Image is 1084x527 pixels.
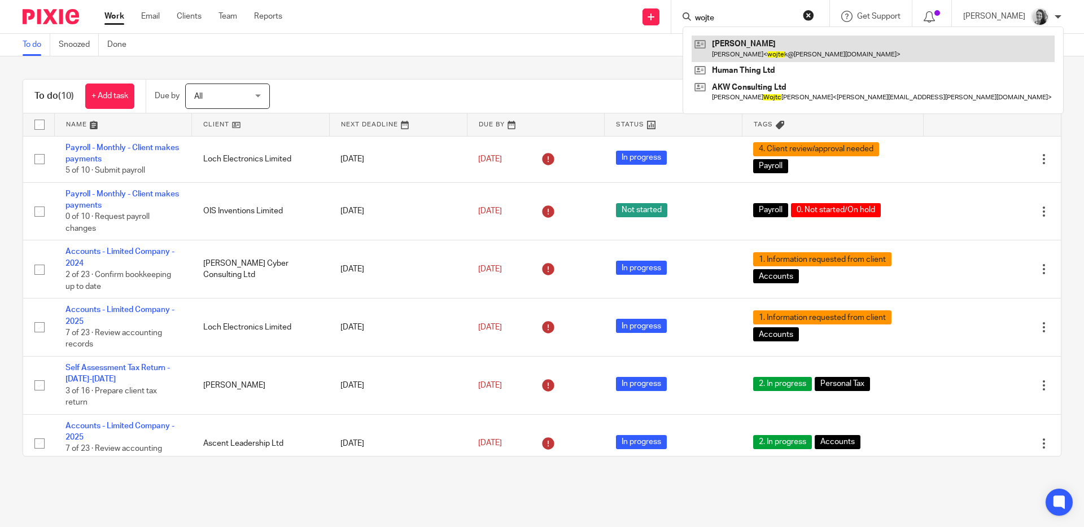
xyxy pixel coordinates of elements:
[254,11,282,22] a: Reports
[107,34,135,56] a: Done
[753,377,812,391] span: 2. In progress
[65,329,162,349] span: 7 of 23 · Review accounting records
[753,327,799,341] span: Accounts
[192,240,330,298] td: [PERSON_NAME] Cyber Consulting Ltd
[815,435,860,449] span: Accounts
[329,298,467,357] td: [DATE]
[694,14,795,24] input: Search
[616,377,667,391] span: In progress
[58,91,74,100] span: (10)
[65,422,174,441] a: Accounts - Limited Company - 2025
[65,364,170,383] a: Self Assessment Tax Return - [DATE]-[DATE]
[192,298,330,357] td: Loch Electronics Limited
[753,435,812,449] span: 2. In progress
[65,387,157,407] span: 3 of 16 · Prepare client tax return
[23,34,50,56] a: To do
[616,203,667,217] span: Not started
[753,203,788,217] span: Payroll
[85,84,134,109] a: + Add task
[65,166,145,174] span: 5 of 10 · Submit payroll
[791,203,881,217] span: 0. Not started/On hold
[857,12,901,20] span: Get Support
[65,306,174,325] a: Accounts - Limited Company - 2025
[478,381,502,389] span: [DATE]
[803,10,814,21] button: Clear
[478,265,502,273] span: [DATE]
[65,144,179,163] a: Payroll - Monthly - Client makes payments
[218,11,237,22] a: Team
[478,440,502,447] span: [DATE]
[963,11,1025,22] p: [PERSON_NAME]
[23,9,79,24] img: Pixie
[194,93,203,100] span: All
[753,142,879,156] span: 4. Client review/approval needed
[753,269,799,283] span: Accounts
[65,271,171,291] span: 2 of 23 · Confirm bookkeeping up to date
[65,445,162,465] span: 7 of 23 · Review accounting records
[329,182,467,240] td: [DATE]
[753,159,788,173] span: Payroll
[1031,8,1049,26] img: IMG-0056.JPG
[192,414,330,472] td: Ascent Leadership Ltd
[616,319,667,333] span: In progress
[329,136,467,182] td: [DATE]
[65,190,179,209] a: Payroll - Monthly - Client makes payments
[192,357,330,415] td: [PERSON_NAME]
[478,207,502,215] span: [DATE]
[616,261,667,275] span: In progress
[65,213,150,233] span: 0 of 10 · Request payroll changes
[616,151,667,165] span: In progress
[815,377,870,391] span: Personal Tax
[34,90,74,102] h1: To do
[177,11,202,22] a: Clients
[329,414,467,472] td: [DATE]
[141,11,160,22] a: Email
[59,34,99,56] a: Snoozed
[65,248,174,267] a: Accounts - Limited Company - 2024
[104,11,124,22] a: Work
[192,136,330,182] td: Loch Electronics Limited
[329,240,467,298] td: [DATE]
[616,435,667,449] span: In progress
[155,90,180,102] p: Due by
[753,252,891,266] span: 1. Information requested from client
[754,121,773,128] span: Tags
[192,182,330,240] td: OIS Inventions Limited
[329,357,467,415] td: [DATE]
[478,323,502,331] span: [DATE]
[753,310,891,324] span: 1. Information requested from client
[478,155,502,163] span: [DATE]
